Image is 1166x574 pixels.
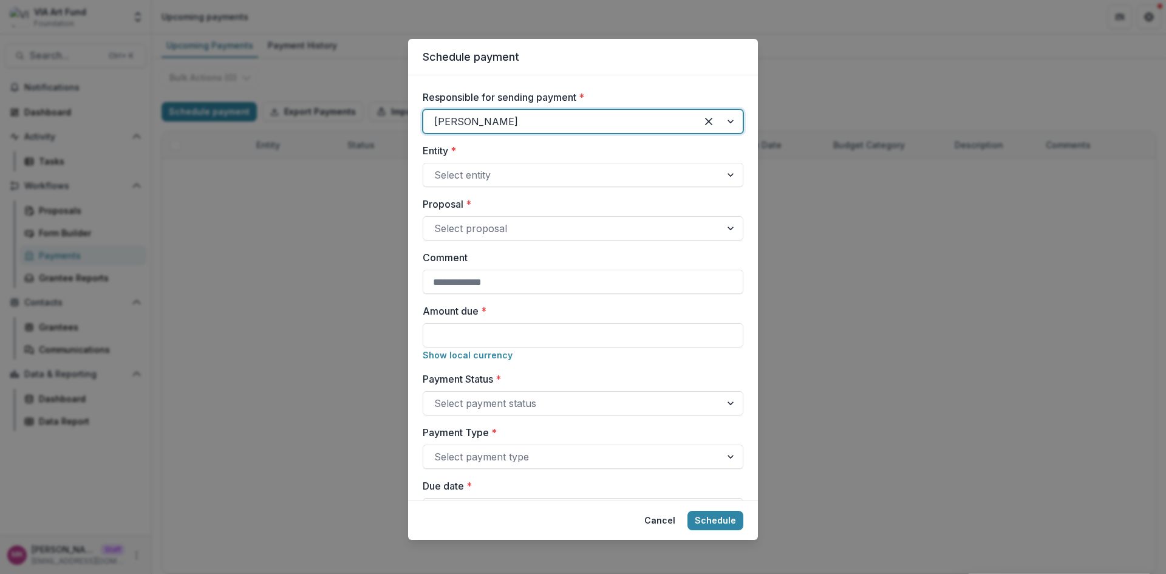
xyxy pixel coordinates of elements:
label: Entity [423,143,736,158]
button: Cancel [637,511,683,530]
label: Payment Status [423,372,736,386]
label: Comment [423,250,736,265]
label: Amount due [423,304,736,318]
header: Schedule payment [408,39,758,75]
label: Payment Type [423,425,736,440]
label: Proposal [423,197,736,211]
div: Clear selected options [699,112,718,131]
button: Show local currency [423,350,513,360]
label: Responsible for sending payment [423,90,736,104]
label: Due date [423,479,736,493]
button: Schedule [687,511,743,530]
